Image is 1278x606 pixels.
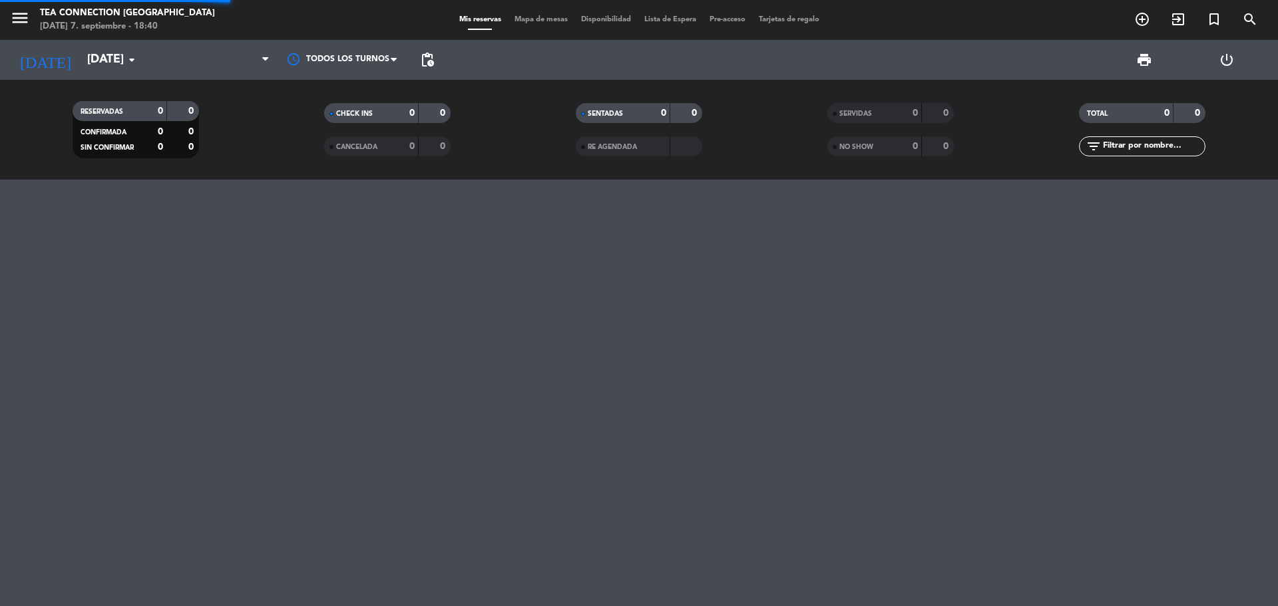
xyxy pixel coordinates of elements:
i: exit_to_app [1170,11,1186,27]
strong: 0 [440,108,448,118]
span: Mis reservas [453,16,508,23]
strong: 0 [158,142,163,152]
span: Tarjetas de regalo [752,16,826,23]
span: Pre-acceso [703,16,752,23]
i: filter_list [1086,138,1102,154]
input: Filtrar por nombre... [1102,139,1205,154]
strong: 0 [943,108,951,118]
i: add_circle_outline [1134,11,1150,27]
span: Lista de Espera [638,16,703,23]
strong: 0 [943,142,951,151]
strong: 0 [409,142,415,151]
div: LOG OUT [1185,40,1268,80]
i: power_settings_new [1219,52,1235,68]
strong: 0 [661,108,666,118]
i: menu [10,8,30,28]
span: CANCELADA [336,144,377,150]
strong: 0 [1164,108,1170,118]
strong: 0 [440,142,448,151]
strong: 0 [158,106,163,116]
span: TOTAL [1087,110,1108,117]
i: turned_in_not [1206,11,1222,27]
span: Mapa de mesas [508,16,574,23]
strong: 0 [409,108,415,118]
span: RE AGENDADA [588,144,637,150]
strong: 0 [188,142,196,152]
i: search [1242,11,1258,27]
span: NO SHOW [839,144,873,150]
strong: 0 [913,108,918,118]
strong: 0 [692,108,700,118]
span: RESERVADAS [81,108,123,115]
i: [DATE] [10,45,81,75]
span: CHECK INS [336,110,373,117]
span: SERVIDAS [839,110,872,117]
i: arrow_drop_down [124,52,140,68]
span: Disponibilidad [574,16,638,23]
button: menu [10,8,30,33]
span: SIN CONFIRMAR [81,144,134,151]
strong: 0 [913,142,918,151]
span: SENTADAS [588,110,623,117]
strong: 0 [188,127,196,136]
strong: 0 [158,127,163,136]
div: Tea Connection [GEOGRAPHIC_DATA] [40,7,215,20]
strong: 0 [188,106,196,116]
span: pending_actions [419,52,435,68]
strong: 0 [1195,108,1203,118]
span: CONFIRMADA [81,129,126,136]
div: [DATE] 7. septiembre - 18:40 [40,20,215,33]
span: print [1136,52,1152,68]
